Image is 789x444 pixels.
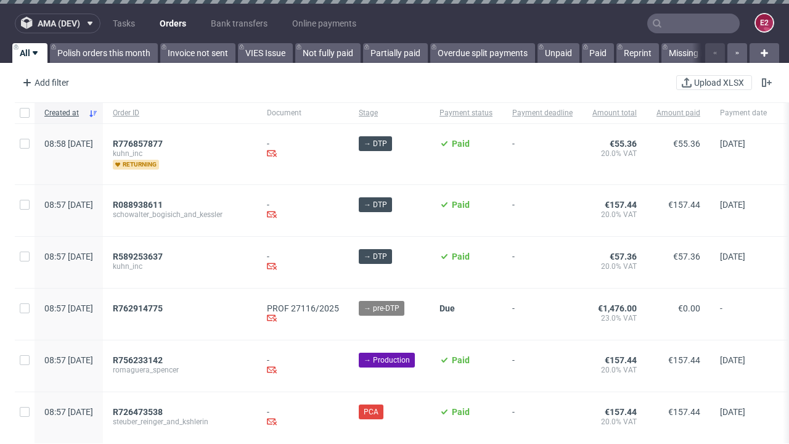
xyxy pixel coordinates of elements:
a: R756233142 [113,355,165,365]
div: - [267,139,339,160]
span: PCA [364,406,378,417]
span: Paid [452,407,470,417]
span: 08:57 [DATE] [44,407,93,417]
span: Due [439,303,455,313]
span: → pre-DTP [364,303,399,314]
span: [DATE] [720,355,745,365]
a: Reprint [616,43,659,63]
span: R756233142 [113,355,163,365]
div: - [267,355,339,377]
a: R589253637 [113,252,165,261]
span: R088938611 [113,200,163,210]
a: R726473538 [113,407,165,417]
span: Amount total [592,108,637,118]
button: Upload XLSX [676,75,752,90]
a: R088938611 [113,200,165,210]
span: Stage [359,108,420,118]
span: Payment status [439,108,493,118]
figcaption: e2 [756,14,773,31]
span: - [512,355,573,377]
span: €157.44 [605,355,637,365]
span: 08:57 [DATE] [44,303,93,313]
span: 08:57 [DATE] [44,200,93,210]
span: R726473538 [113,407,163,417]
span: Order ID [113,108,247,118]
span: - [512,200,573,221]
span: R762914775 [113,303,163,313]
span: Paid [452,139,470,149]
span: → DTP [364,138,387,149]
span: 20.0% VAT [592,417,637,427]
span: €157.44 [605,200,637,210]
a: Missing invoice [661,43,734,63]
span: - [720,303,767,325]
button: ama (dev) [15,14,100,33]
span: 20.0% VAT [592,261,637,271]
span: returning [113,160,159,170]
div: - [267,407,339,429]
a: Unpaid [538,43,579,63]
span: €157.44 [668,200,700,210]
span: ama (dev) [38,19,80,28]
a: Overdue split payments [430,43,535,63]
span: €157.44 [668,407,700,417]
span: - [512,303,573,325]
span: Payment date [720,108,767,118]
a: Invoice not sent [160,43,235,63]
span: Amount paid [656,108,700,118]
span: [DATE] [720,407,745,417]
a: Polish orders this month [50,43,158,63]
a: VIES Issue [238,43,293,63]
a: PROF 27116/2025 [267,303,339,313]
a: R762914775 [113,303,165,313]
div: - [267,252,339,273]
span: [DATE] [720,252,745,261]
a: Not fully paid [295,43,361,63]
span: R776857877 [113,139,163,149]
a: Orders [152,14,194,33]
span: Paid [452,252,470,261]
a: Paid [582,43,614,63]
span: kuhn_inc [113,261,247,271]
span: → Production [364,355,410,366]
span: €57.36 [610,252,637,261]
span: Created at [44,108,83,118]
a: Tasks [105,14,142,33]
span: 23.0% VAT [592,313,637,323]
span: R589253637 [113,252,163,261]
span: Upload XLSX [692,78,746,87]
a: Online payments [285,14,364,33]
span: 20.0% VAT [592,210,637,220]
a: All [12,43,47,63]
span: €57.36 [673,252,700,261]
span: €55.36 [610,139,637,149]
span: [DATE] [720,139,745,149]
span: Paid [452,355,470,365]
span: €1,476.00 [598,303,637,313]
span: steuber_reinger_and_kshlerin [113,417,247,427]
span: → DTP [364,251,387,262]
span: 08:58 [DATE] [44,139,93,149]
span: - [512,407,573,429]
span: Paid [452,200,470,210]
a: Partially paid [363,43,428,63]
span: → DTP [364,199,387,210]
span: [DATE] [720,200,745,210]
span: Document [267,108,339,118]
span: - [512,139,573,170]
a: Bank transfers [203,14,275,33]
span: €0.00 [678,303,700,313]
span: 08:57 [DATE] [44,355,93,365]
span: 20.0% VAT [592,365,637,375]
span: 20.0% VAT [592,149,637,158]
a: R776857877 [113,139,165,149]
span: €157.44 [668,355,700,365]
span: €55.36 [673,139,700,149]
span: 08:57 [DATE] [44,252,93,261]
span: €157.44 [605,407,637,417]
span: kuhn_inc [113,149,247,158]
span: schowalter_bogisich_and_kessler [113,210,247,220]
div: Add filter [17,73,72,92]
span: Payment deadline [512,108,573,118]
span: romaguera_spencer [113,365,247,375]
